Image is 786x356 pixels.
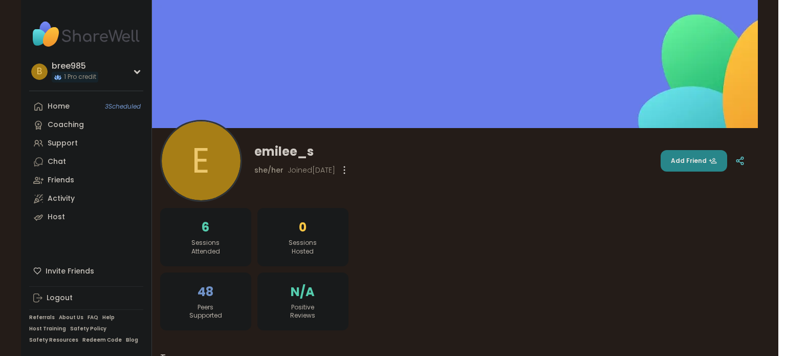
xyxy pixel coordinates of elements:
span: Add Friend [671,156,717,165]
span: e [192,135,210,187]
span: 48 [198,283,213,301]
a: Blog [126,337,138,344]
a: Logout [29,289,143,307]
div: Support [48,138,78,149]
span: 3 Scheduled [105,102,141,111]
a: Redeem Code [82,337,122,344]
button: Add Friend [661,150,727,172]
span: N/A [291,283,315,301]
a: FAQ [88,314,98,321]
span: she/her [254,165,283,175]
span: Peers Supported [189,303,222,321]
a: Host [29,208,143,226]
span: 0 [299,218,307,237]
div: Logout [47,293,73,303]
span: emilee_s [254,143,314,160]
a: Activity [29,190,143,208]
div: Coaching [48,120,84,130]
span: 1 Pro credit [64,73,96,81]
img: ShareWell Nav Logo [29,16,143,52]
div: Activity [48,194,75,204]
a: About Us [59,314,83,321]
div: Invite Friends [29,262,143,280]
span: 6 [202,218,209,237]
a: Help [102,314,115,321]
a: Chat [29,153,143,171]
div: Home [48,101,70,112]
span: Joined [DATE] [288,165,335,175]
a: Referrals [29,314,55,321]
a: Coaching [29,116,143,134]
a: Safety Policy [70,325,106,332]
div: Chat [48,157,66,167]
div: bree985 [52,60,98,72]
span: b [37,65,42,78]
a: Host Training [29,325,66,332]
span: Positive Reviews [290,303,315,321]
div: Host [48,212,65,222]
div: Friends [48,175,74,185]
a: Home3Scheduled [29,97,143,116]
span: Sessions Attended [191,239,220,256]
span: Sessions Hosted [289,239,317,256]
a: Safety Resources [29,337,78,344]
a: Friends [29,171,143,190]
a: Support [29,134,143,153]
